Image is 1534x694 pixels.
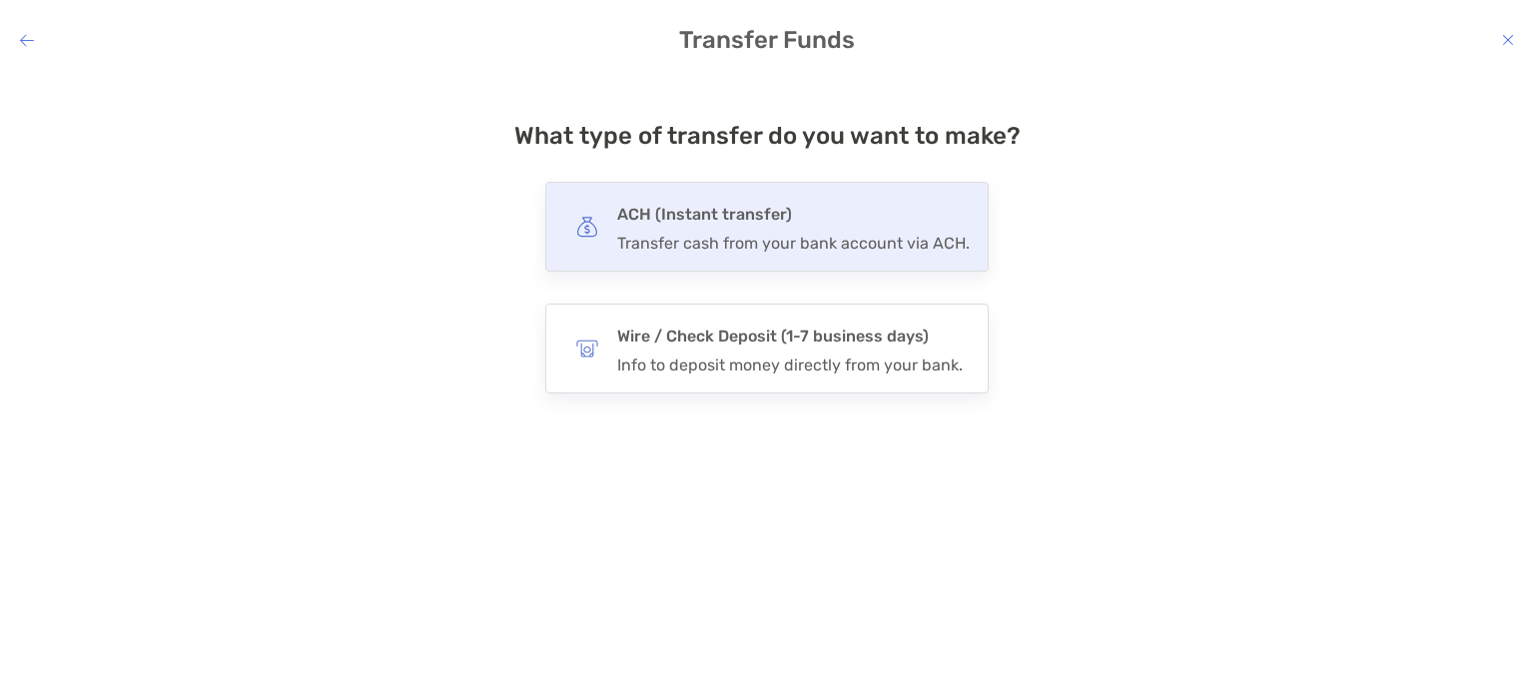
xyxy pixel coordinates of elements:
img: button icon [576,338,598,359]
h4: Wire / Check Deposit (1-7 business days) [617,323,963,350]
h4: What type of transfer do you want to make? [514,122,1021,150]
div: Transfer cash from your bank account via ACH. [617,234,970,253]
img: button icon [576,216,598,238]
h4: ACH (Instant transfer) [617,201,970,229]
div: Info to deposit money directly from your bank. [617,355,963,374]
